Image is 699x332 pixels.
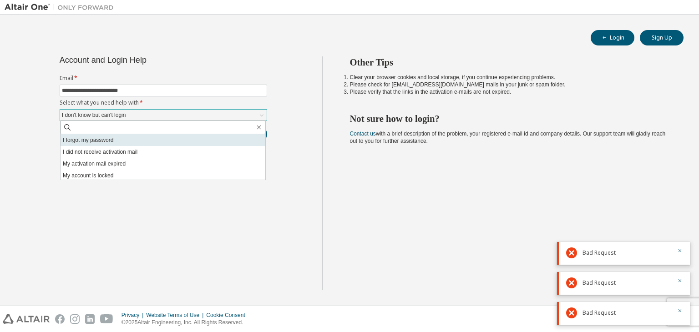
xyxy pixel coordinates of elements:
[60,56,226,64] div: Account and Login Help
[640,30,684,45] button: Sign Up
[206,312,250,319] div: Cookie Consent
[582,309,616,317] span: Bad Request
[60,110,267,121] div: I don't know but can't login
[350,131,666,144] span: with a brief description of the problem, your registered e-mail id and company details. Our suppo...
[122,312,146,319] div: Privacy
[61,134,265,146] li: I forgot my password
[5,3,118,12] img: Altair One
[60,99,267,106] label: Select what you need help with
[55,314,65,324] img: facebook.svg
[122,319,251,327] p: © 2025 Altair Engineering, Inc. All Rights Reserved.
[350,74,668,81] li: Clear your browser cookies and local storage, if you continue experiencing problems.
[70,314,80,324] img: instagram.svg
[61,110,127,120] div: I don't know but can't login
[350,56,668,68] h2: Other Tips
[582,249,616,257] span: Bad Request
[582,279,616,287] span: Bad Request
[3,314,50,324] img: altair_logo.svg
[100,314,113,324] img: youtube.svg
[350,113,668,125] h2: Not sure how to login?
[591,30,634,45] button: Login
[85,314,95,324] img: linkedin.svg
[146,312,206,319] div: Website Terms of Use
[350,81,668,88] li: Please check for [EMAIL_ADDRESS][DOMAIN_NAME] mails in your junk or spam folder.
[350,88,668,96] li: Please verify that the links in the activation e-mails are not expired.
[60,75,267,82] label: Email
[350,131,376,137] a: Contact us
